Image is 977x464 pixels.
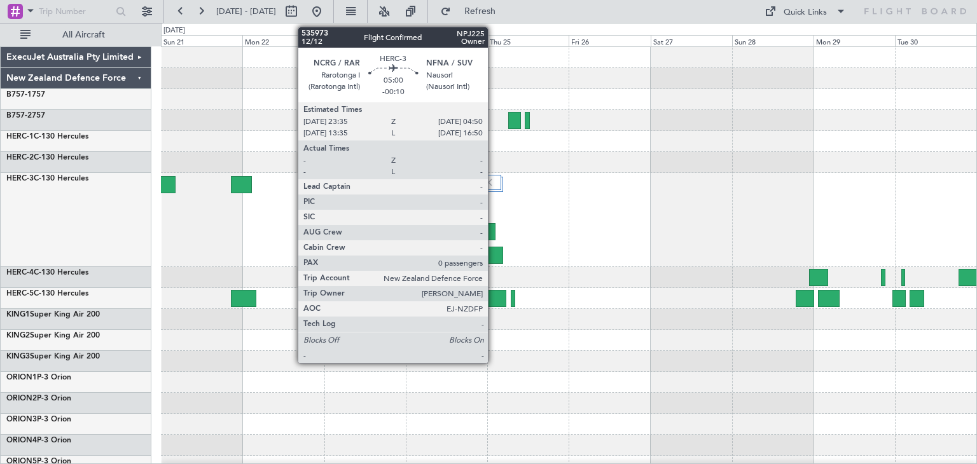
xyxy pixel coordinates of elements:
div: Tue 30 [895,35,976,46]
span: ORION2 [6,395,37,402]
div: Quick Links [784,6,827,19]
a: ORION1P-3 Orion [6,374,71,381]
div: [DATE] [163,25,185,36]
a: KING3Super King Air 200 [6,353,100,360]
span: HERC-4 [6,269,34,276]
span: [DATE] - [DATE] [216,6,276,17]
input: Trip Number [39,2,112,21]
span: HERC-2 [6,154,34,161]
span: B757-2 [6,112,32,119]
div: Thu 25 [487,35,569,46]
a: KING2Super King Air 200 [6,332,100,339]
a: HERC-5C-130 Hercules [6,290,88,297]
span: B757-1 [6,91,32,99]
span: KING2 [6,332,30,339]
a: B757-1757 [6,91,45,99]
a: HERC-1C-130 Hercules [6,133,88,140]
div: Wed 24 [406,35,487,46]
a: ORION3P-3 Orion [6,416,71,423]
img: gray-close.svg [483,177,494,188]
button: Refresh [434,1,511,22]
div: Sun 28 [732,35,814,46]
a: HERC-4C-130 Hercules [6,269,88,276]
a: HERC-3C-130 Hercules [6,175,88,182]
div: Mon 22 [242,35,324,46]
a: KING1Super King Air 200 [6,311,100,318]
span: All Aircraft [33,31,134,39]
a: B757-2757 [6,112,45,119]
a: HERC-2C-130 Hercules [6,154,88,161]
span: HERC-1 [6,133,34,140]
span: HERC-5 [6,290,34,297]
span: KING3 [6,353,30,360]
span: ORION1 [6,374,37,381]
span: ORION4 [6,437,37,444]
a: ORION2P-3 Orion [6,395,71,402]
span: ORION3 [6,416,37,423]
div: Mon 29 [814,35,895,46]
span: Refresh [454,7,507,16]
button: All Aircraft [14,25,138,45]
div: Fri 26 [569,35,650,46]
span: HERC-3 [6,175,34,182]
a: ORION4P-3 Orion [6,437,71,444]
span: KING1 [6,311,30,318]
button: Quick Links [758,1,852,22]
div: Tue 23 [324,35,406,46]
div: Sun 21 [161,35,242,46]
div: Sat 27 [651,35,732,46]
